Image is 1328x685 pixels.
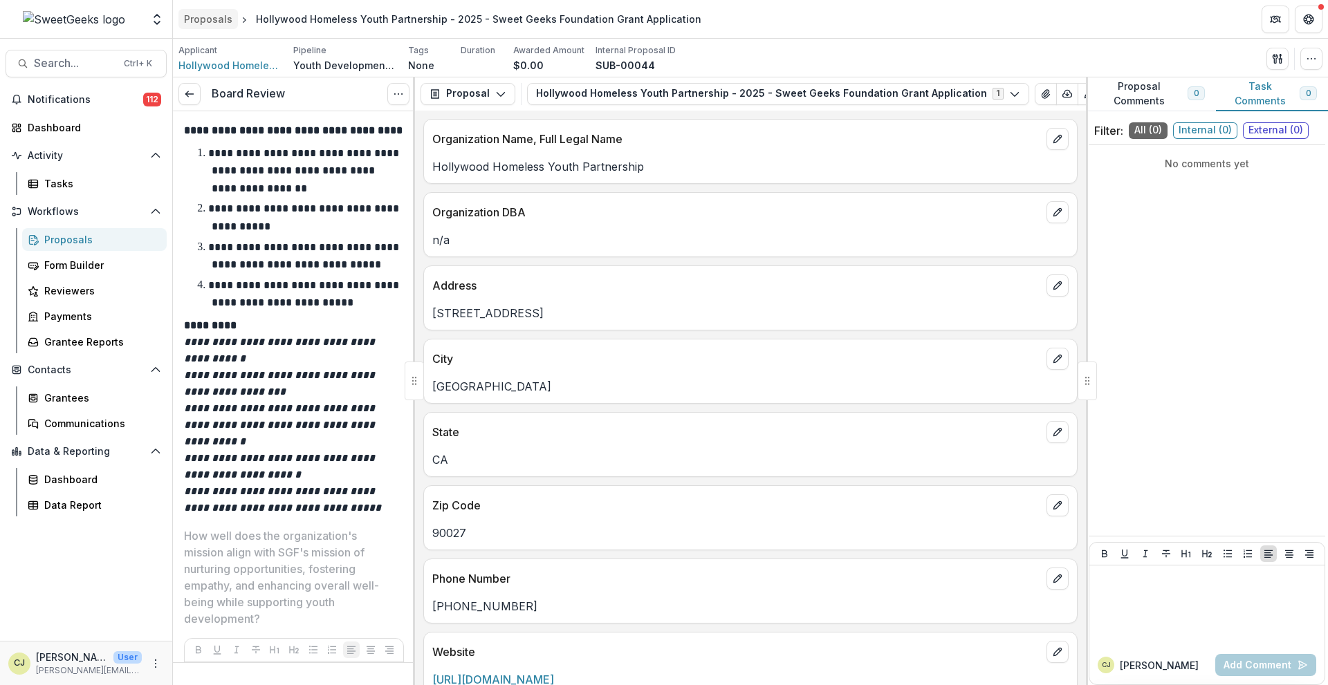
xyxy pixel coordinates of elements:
button: Strike [1158,545,1174,562]
span: Internal ( 0 ) [1173,122,1237,139]
p: Awarded Amount [513,44,584,57]
button: Proposal [421,83,515,105]
p: Hollywood Homeless Youth Partnership [432,158,1069,175]
button: edit [1046,641,1069,663]
p: User [113,651,142,664]
span: Search... [34,57,116,70]
a: Proposals [178,9,238,29]
div: Grantee Reports [44,335,156,349]
button: Open Workflows [6,200,167,223]
button: Proposal Comments [1086,77,1216,111]
h3: Board Review [212,87,285,100]
p: Youth Development General Operating [293,58,397,73]
button: Open Activity [6,144,167,167]
button: Task Comments [1216,77,1328,111]
a: Grantee Reports [22,330,167,353]
button: Heading 1 [266,641,283,658]
button: Underline [1116,545,1133,562]
a: Hollywood Homeless Youth Partnership [178,58,282,73]
p: No comments yet [1094,156,1320,171]
button: Edit as form [1078,83,1100,105]
p: 90027 [432,525,1069,541]
button: Heading 1 [1178,545,1195,562]
p: Applicant [178,44,217,57]
button: Ordered List [324,641,340,658]
button: Search... [6,50,167,77]
div: Grantees [44,391,156,405]
button: edit [1046,421,1069,443]
span: Notifications [28,94,143,106]
div: Communications [44,416,156,431]
button: Align Center [362,641,379,658]
p: [PERSON_NAME] [36,650,108,664]
div: Dashboard [28,120,156,135]
a: Payments [22,305,167,328]
button: Italicize [1137,545,1154,562]
p: Filter: [1094,122,1123,139]
span: Data & Reporting [28,446,145,458]
button: edit [1046,201,1069,223]
button: Options [387,83,409,105]
button: View Attached Files [1035,83,1057,105]
p: Organization Name, Full Legal Name [432,131,1041,147]
div: Form Builder [44,258,156,272]
div: Tasks [44,176,156,191]
button: Partners [1262,6,1289,33]
button: Bullet List [305,641,322,658]
button: Hollywood Homeless Youth Partnership - 2025 - Sweet Geeks Foundation Grant Application1 [527,83,1029,105]
button: Align Right [381,641,398,658]
div: Payments [44,309,156,323]
p: [PERSON_NAME][EMAIL_ADDRESS][DOMAIN_NAME] [36,664,142,677]
button: Heading 2 [286,641,302,658]
a: Data Report [22,494,167,516]
button: edit [1046,494,1069,516]
p: Zip Code [432,497,1041,514]
p: [GEOGRAPHIC_DATA] [432,378,1069,395]
a: Communications [22,412,167,435]
a: Dashboard [22,468,167,491]
button: Open entity switcher [147,6,167,33]
span: External ( 0 ) [1243,122,1309,139]
button: Add Comment [1215,654,1316,676]
a: Reviewers [22,279,167,302]
span: Activity [28,150,145,162]
button: More [147,655,164,672]
div: Hollywood Homeless Youth Partnership - 2025 - Sweet Geeks Foundation Grant Application [256,12,701,26]
div: Ctrl + K [121,56,155,71]
span: 112 [143,93,161,106]
div: Connor Jones [1102,661,1111,668]
span: 0 [1194,88,1199,98]
div: Dashboard [44,472,156,487]
span: All ( 0 ) [1129,122,1168,139]
div: Proposals [184,12,232,26]
p: [PHONE_NUMBER] [432,598,1069,614]
div: Reviewers [44,283,156,298]
button: Bullet List [1219,545,1236,562]
p: Address [432,277,1041,294]
p: Pipeline [293,44,326,57]
button: Ordered List [1239,545,1256,562]
p: City [432,350,1041,367]
button: Align Left [343,641,360,658]
button: edit [1046,348,1069,370]
p: Tags [408,44,429,57]
p: [PERSON_NAME] [1120,658,1199,673]
button: Align Right [1301,545,1318,562]
button: Open Data & Reporting [6,440,167,462]
a: Form Builder [22,254,167,276]
p: $0.00 [513,58,544,73]
a: Dashboard [6,116,167,139]
div: Proposals [44,232,156,247]
p: SUB-00044 [596,58,655,73]
p: Organization DBA [432,204,1041,220]
button: Notifications112 [6,88,167,111]
a: Proposals [22,228,167,251]
p: Phone Number [432,570,1041,587]
p: None [408,58,434,73]
button: Bold [190,641,207,658]
div: Data Report [44,498,156,512]
button: edit [1046,274,1069,297]
p: Website [432,644,1041,660]
span: Contacts [28,364,145,376]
